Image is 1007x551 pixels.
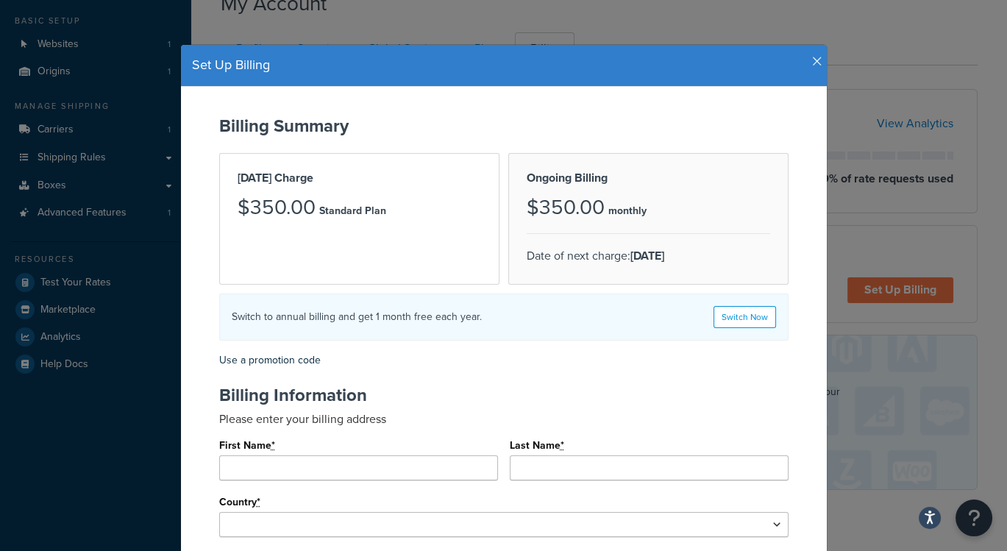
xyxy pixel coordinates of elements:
h2: [DATE] Charge [238,171,481,185]
strong: [DATE] [630,247,664,264]
h2: Billing Summary [219,116,789,135]
abbr: required [257,494,260,510]
label: First Name [219,440,276,452]
h4: Switch to annual billing and get 1 month free each year. [232,309,482,324]
p: monthly [608,201,647,221]
label: Last Name [510,440,565,452]
h2: Ongoing Billing [527,171,770,185]
p: Standard Plan [319,201,386,221]
h2: Billing Information [219,385,789,405]
a: Use a promotion code [219,352,321,368]
abbr: required [561,438,564,453]
p: Please enter your billing address [219,410,789,427]
p: Date of next charge: [527,246,770,266]
h3: $350.00 [238,196,316,219]
label: Country [219,497,261,508]
abbr: required [271,438,275,453]
a: Switch Now [714,306,776,328]
h3: $350.00 [527,196,605,219]
h4: Set Up Billing [192,56,816,75]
